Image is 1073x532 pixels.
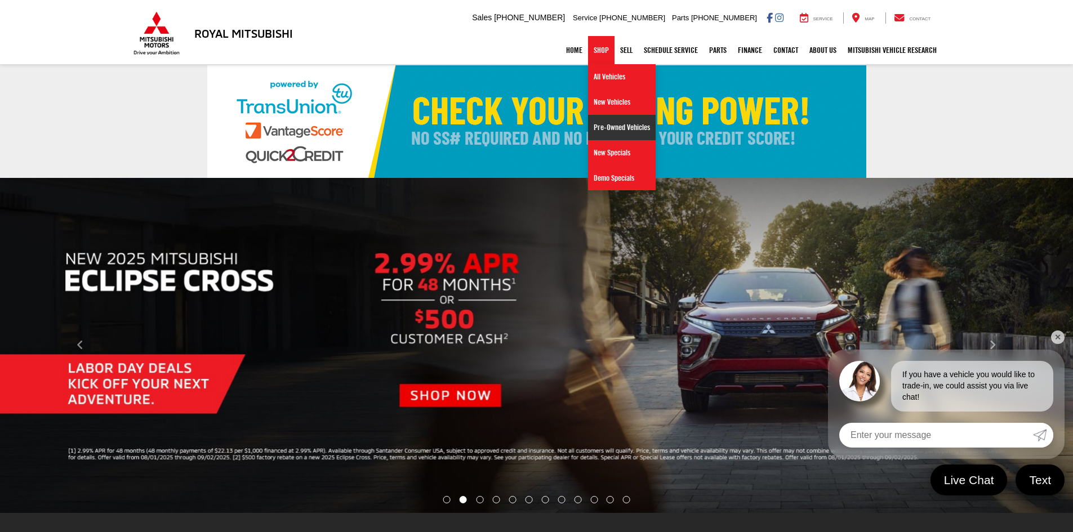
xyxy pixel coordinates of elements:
a: New Vehicles [588,90,656,115]
img: Mitsubishi [131,11,182,55]
h3: Royal Mitsubishi [194,27,293,39]
a: About Us [804,36,842,64]
span: [PHONE_NUMBER] [494,13,565,22]
span: [PHONE_NUMBER] [691,14,757,22]
a: All Vehicles [588,64,656,90]
a: Parts: Opens in a new tab [704,36,732,64]
li: Go to slide number 4. [493,496,500,503]
a: Pre-Owned Vehicles [588,115,656,140]
a: Finance [732,36,768,64]
a: Shop [588,36,615,64]
li: Go to slide number 5. [509,496,517,503]
a: Facebook: Click to visit our Facebook page [767,13,773,22]
button: Click to view next picture. [912,200,1073,490]
li: Go to slide number 11. [607,496,614,503]
li: Go to slide number 1. [443,496,450,503]
a: Contact [885,12,940,24]
a: Map [843,12,883,24]
img: Agent profile photo [839,361,880,401]
span: Sales [472,13,492,22]
span: [PHONE_NUMBER] [599,14,665,22]
a: Demo Specials [588,166,656,190]
span: Contact [909,16,930,21]
a: Submit [1033,423,1053,448]
li: Go to slide number 12. [623,496,630,503]
div: If you have a vehicle you would like to trade-in, we could assist you via live chat! [891,361,1053,412]
a: Home [560,36,588,64]
li: Go to slide number 6. [526,496,533,503]
input: Enter your message [839,423,1033,448]
span: Service [573,14,597,22]
span: Parts [672,14,689,22]
a: Contact [768,36,804,64]
span: Map [865,16,874,21]
a: Sell [615,36,638,64]
span: Service [813,16,833,21]
a: Text [1016,464,1065,495]
span: Live Chat [938,472,1000,488]
li: Go to slide number 2. [460,496,467,503]
li: Go to slide number 7. [541,496,549,503]
span: Text [1023,472,1057,488]
a: New Specials [588,140,656,166]
a: Schedule Service: Opens in a new tab [638,36,704,64]
li: Go to slide number 3. [477,496,484,503]
li: Go to slide number 8. [558,496,565,503]
a: Instagram: Click to visit our Instagram page [775,13,783,22]
li: Go to slide number 9. [574,496,581,503]
a: Mitsubishi Vehicle Research [842,36,942,64]
a: Live Chat [930,464,1008,495]
a: Service [791,12,842,24]
img: Check Your Buying Power [207,65,866,178]
li: Go to slide number 10. [590,496,598,503]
